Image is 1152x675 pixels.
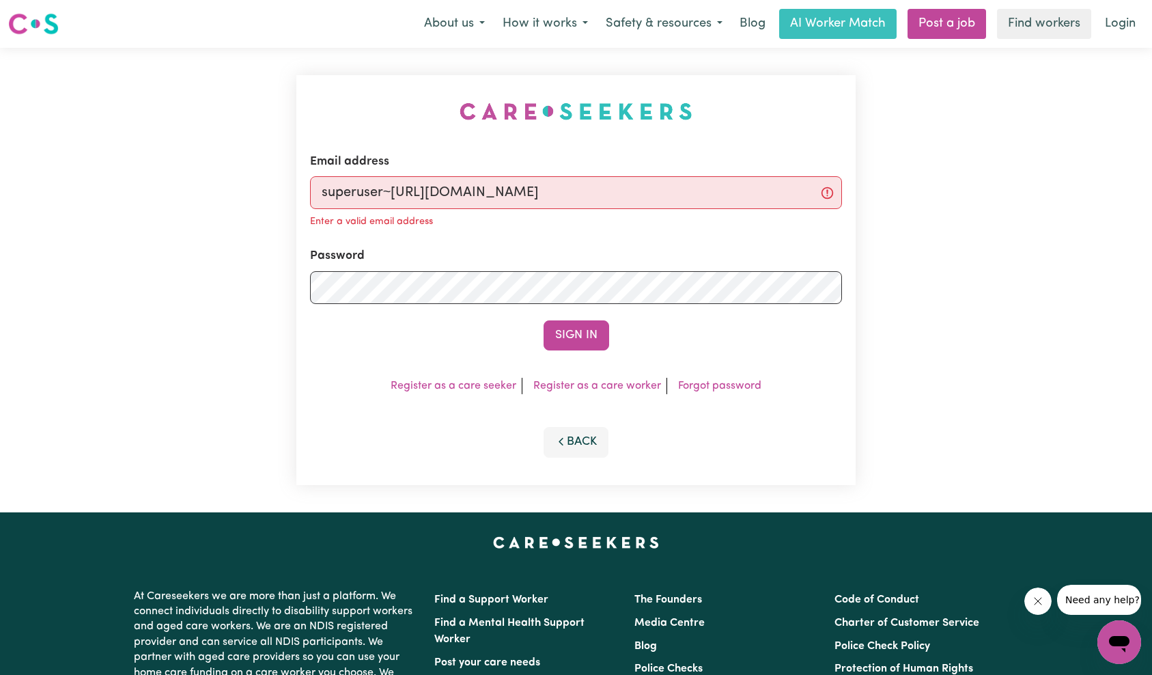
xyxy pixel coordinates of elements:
[908,9,986,39] a: Post a job
[1057,585,1141,615] iframe: Message from company
[434,594,548,605] a: Find a Support Worker
[310,176,843,209] input: Email address
[634,663,703,674] a: Police Checks
[494,10,597,38] button: How it works
[997,9,1091,39] a: Find workers
[634,594,702,605] a: The Founders
[834,594,919,605] a: Code of Conduct
[544,320,609,350] button: Sign In
[834,641,930,652] a: Police Check Policy
[415,10,494,38] button: About us
[1097,620,1141,664] iframe: Button to launch messaging window
[391,381,516,391] a: Register as a care seeker
[8,12,59,36] img: Careseekers logo
[779,9,897,39] a: AI Worker Match
[731,9,774,39] a: Blog
[834,618,979,629] a: Charter of Customer Service
[1024,588,1052,615] iframe: Close message
[634,618,705,629] a: Media Centre
[597,10,731,38] button: Safety & resources
[310,153,389,171] label: Email address
[434,618,585,645] a: Find a Mental Health Support Worker
[8,8,59,40] a: Careseekers logo
[310,215,433,230] p: Enter a valid email address
[678,381,761,391] a: Forgot password
[434,657,540,668] a: Post your care needs
[544,427,609,457] button: Back
[533,381,661,391] a: Register as a care worker
[834,663,973,674] a: Protection of Human Rights
[310,247,365,265] label: Password
[1097,9,1144,39] a: Login
[493,537,659,548] a: Careseekers home page
[634,641,657,652] a: Blog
